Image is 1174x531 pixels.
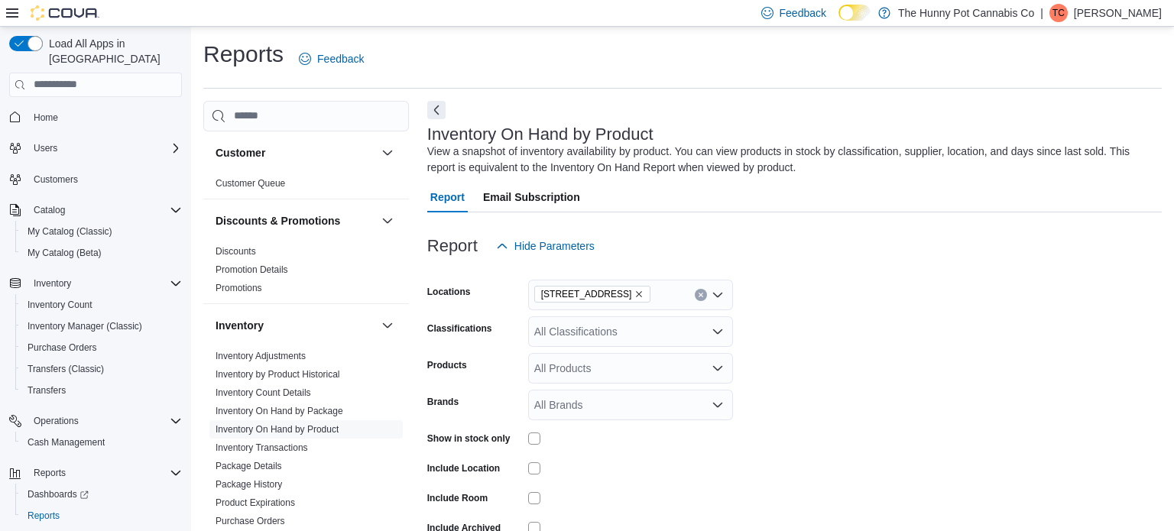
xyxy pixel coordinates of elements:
[216,442,308,453] a: Inventory Transactions
[15,337,188,358] button: Purchase Orders
[34,415,79,427] span: Operations
[21,381,72,400] a: Transfers
[21,222,118,241] a: My Catalog (Classic)
[28,342,97,354] span: Purchase Orders
[21,381,182,400] span: Transfers
[21,433,182,452] span: Cash Management
[3,168,188,190] button: Customers
[216,246,256,257] a: Discounts
[15,242,188,264] button: My Catalog (Beta)
[21,296,182,314] span: Inventory Count
[216,479,282,490] a: Package History
[634,290,644,299] button: Remove 334 Wellington Rd from selection in this group
[21,507,66,525] a: Reports
[203,174,409,199] div: Customer
[28,274,77,293] button: Inventory
[15,505,188,526] button: Reports
[34,467,66,479] span: Reports
[216,283,262,293] a: Promotions
[21,244,182,262] span: My Catalog (Beta)
[1040,4,1043,22] p: |
[216,264,288,275] a: Promotion Details
[21,360,182,378] span: Transfers (Classic)
[15,294,188,316] button: Inventory Count
[216,145,375,160] button: Customer
[15,316,188,337] button: Inventory Manager (Classic)
[216,145,265,160] h3: Customer
[15,432,188,453] button: Cash Management
[28,274,182,293] span: Inventory
[216,461,282,471] a: Package Details
[15,380,188,401] button: Transfers
[28,139,63,157] button: Users
[15,221,188,242] button: My Catalog (Classic)
[216,351,306,361] a: Inventory Adjustments
[28,201,182,219] span: Catalog
[427,359,467,371] label: Products
[216,423,339,435] span: Inventory On Hand by Product
[3,410,188,432] button: Operations
[21,485,182,503] span: Dashboards
[21,360,110,378] a: Transfers (Classic)
[838,5,871,21] input: Dark Mode
[293,44,370,74] a: Feedback
[216,282,262,294] span: Promotions
[1049,4,1068,22] div: Tabatha Cruickshank
[28,412,182,430] span: Operations
[216,368,340,380] span: Inventory by Product Historical
[28,320,142,332] span: Inventory Manager (Classic)
[21,507,182,525] span: Reports
[34,173,78,186] span: Customers
[216,245,256,257] span: Discounts
[712,399,724,411] button: Open list of options
[378,144,397,162] button: Customer
[21,222,182,241] span: My Catalog (Classic)
[427,322,492,335] label: Classifications
[427,286,471,298] label: Locations
[15,358,188,380] button: Transfers (Classic)
[21,485,95,503] a: Dashboards
[541,287,632,302] span: [STREET_ADDRESS]
[28,363,104,375] span: Transfers (Classic)
[216,318,375,333] button: Inventory
[21,433,111,452] a: Cash Management
[514,238,595,254] span: Hide Parameters
[28,170,182,189] span: Customers
[3,138,188,159] button: Users
[427,396,459,408] label: Brands
[534,286,651,303] span: 334 Wellington Rd
[216,387,311,399] span: Inventory Count Details
[216,350,306,362] span: Inventory Adjustments
[216,387,311,398] a: Inventory Count Details
[483,182,580,212] span: Email Subscription
[28,108,182,127] span: Home
[28,299,92,311] span: Inventory Count
[216,405,343,417] span: Inventory On Hand by Package
[21,317,148,335] a: Inventory Manager (Classic)
[3,106,188,128] button: Home
[34,142,57,154] span: Users
[427,432,511,445] label: Show in stock only
[216,406,343,416] a: Inventory On Hand by Package
[28,139,182,157] span: Users
[216,460,282,472] span: Package Details
[216,442,308,454] span: Inventory Transactions
[28,247,102,259] span: My Catalog (Beta)
[34,204,65,216] span: Catalog
[216,369,340,380] a: Inventory by Product Historical
[21,338,103,357] a: Purchase Orders
[216,516,285,526] a: Purchase Orders
[15,484,188,505] a: Dashboards
[898,4,1034,22] p: The Hunny Pot Cannabis Co
[216,318,264,333] h3: Inventory
[28,488,89,500] span: Dashboards
[216,515,285,527] span: Purchase Orders
[712,325,724,338] button: Open list of options
[216,177,285,189] span: Customer Queue
[203,39,284,70] h1: Reports
[427,101,446,119] button: Next
[378,212,397,230] button: Discounts & Promotions
[427,125,653,144] h3: Inventory On Hand by Product
[28,464,72,482] button: Reports
[216,497,295,509] span: Product Expirations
